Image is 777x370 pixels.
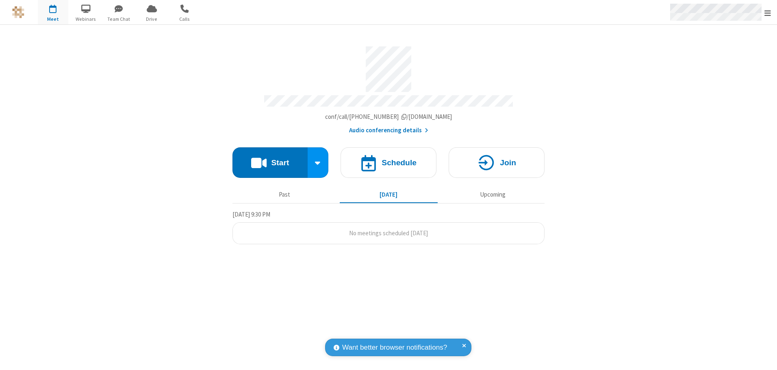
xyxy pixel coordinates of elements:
[12,6,24,18] img: QA Selenium DO NOT DELETE OR CHANGE
[382,159,417,166] h4: Schedule
[325,113,452,120] span: Copy my meeting room link
[137,15,167,23] span: Drive
[232,40,545,135] section: Account details
[38,15,68,23] span: Meet
[232,210,270,218] span: [DATE] 9:30 PM
[232,147,308,178] button: Start
[444,187,542,202] button: Upcoming
[325,112,452,122] button: Copy my meeting room linkCopy my meeting room link
[308,147,329,178] div: Start conference options
[340,187,438,202] button: [DATE]
[349,126,428,135] button: Audio conferencing details
[500,159,516,166] h4: Join
[342,342,447,353] span: Want better browser notifications?
[449,147,545,178] button: Join
[271,159,289,166] h4: Start
[236,187,334,202] button: Past
[71,15,101,23] span: Webinars
[341,147,436,178] button: Schedule
[104,15,134,23] span: Team Chat
[349,229,428,237] span: No meetings scheduled [DATE]
[232,210,545,245] section: Today's Meetings
[169,15,200,23] span: Calls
